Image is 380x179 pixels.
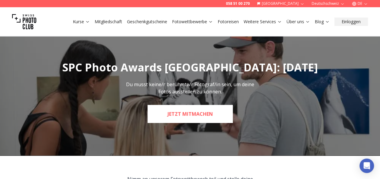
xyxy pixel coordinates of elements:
[172,19,213,25] a: Fotowettbewerbe
[287,19,310,25] a: Über uns
[215,17,241,26] button: Fotoreisen
[125,17,170,26] button: Geschenkgutscheine
[244,19,282,25] a: Weitere Services
[73,19,90,25] a: Kurse
[122,81,258,95] p: Du musst keine/r berühmte/r Fotograf/in sein, um deine Fotos ausstellen zu können.
[12,10,36,34] img: Swiss photo club
[312,17,332,26] button: Blog
[95,19,122,25] a: Mitgliedschaft
[148,105,233,123] a: JETZT MITMACHEN
[315,19,330,25] a: Blog
[218,19,239,25] a: Fotoreisen
[359,159,374,173] div: Open Intercom Messenger
[241,17,284,26] button: Weitere Services
[127,19,167,25] a: Geschenkgutscheine
[334,17,368,26] button: Einloggen
[70,17,92,26] button: Kurse
[284,17,312,26] button: Über uns
[226,1,250,6] a: 058 51 00 270
[92,17,125,26] button: Mitgliedschaft
[170,17,215,26] button: Fotowettbewerbe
